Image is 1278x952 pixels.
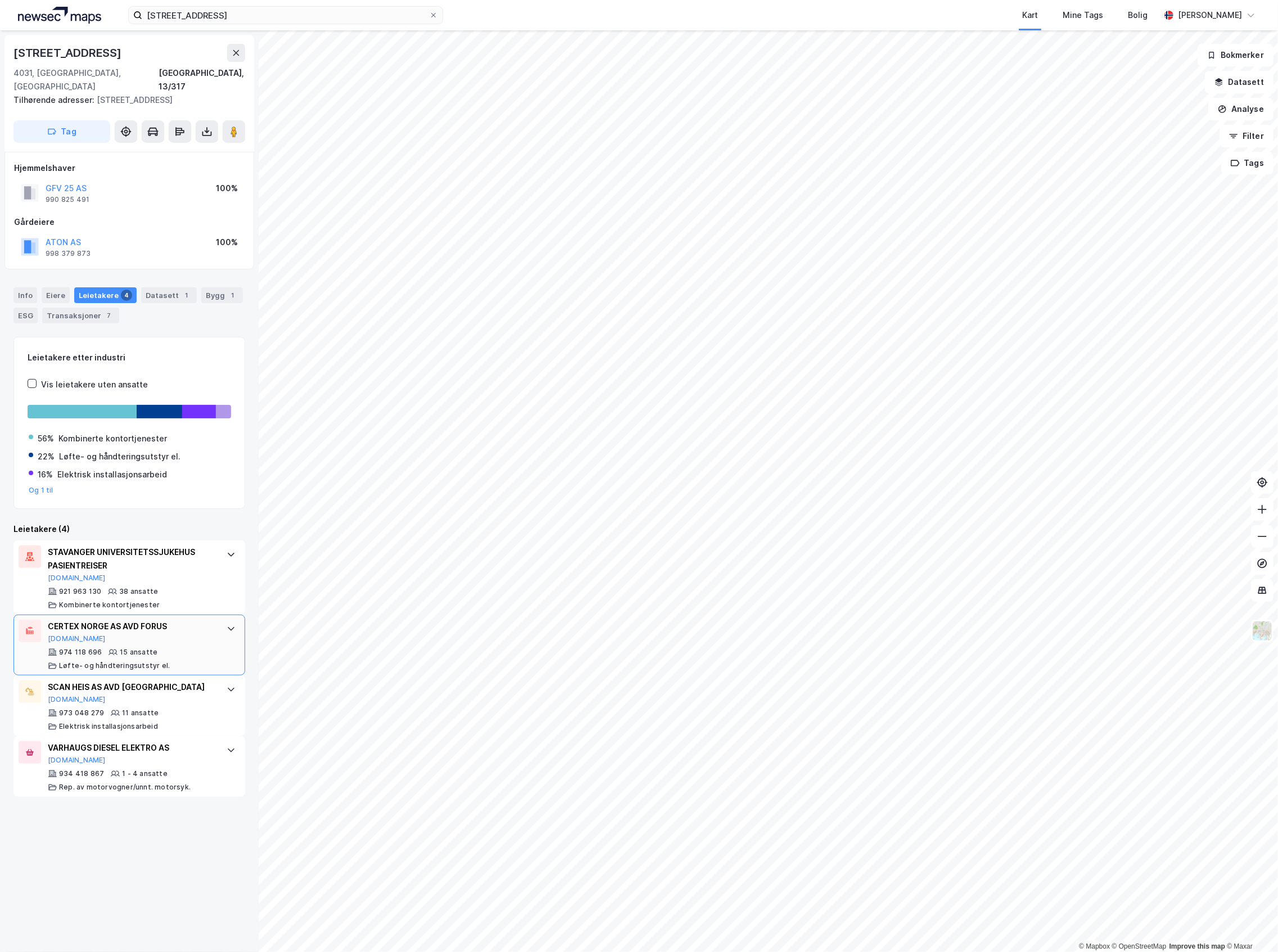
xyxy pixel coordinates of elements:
div: Kart [1022,8,1038,22]
div: 974 118 696 [59,648,102,657]
div: Info [13,287,37,303]
div: 4 [121,290,132,301]
div: 4031, [GEOGRAPHIC_DATA], [GEOGRAPHIC_DATA] [13,66,159,93]
button: Bokmerker [1198,44,1274,66]
div: [STREET_ADDRESS] [13,44,124,62]
div: 990 825 491 [46,195,89,204]
div: Mine Tags [1063,8,1103,22]
div: CERTEX NORGE AS AVD FORUS [48,620,215,633]
div: VARHAUGS DIESEL ELEKTRO AS [48,741,215,755]
div: 1 [227,290,238,301]
div: 16% [38,468,53,481]
div: 56% [38,432,54,445]
div: Kombinerte kontortjenester [58,432,167,445]
div: Leietakere etter industri [28,351,231,364]
div: [GEOGRAPHIC_DATA], 13/317 [159,66,245,93]
div: 100% [216,236,238,249]
div: Kontrollprogram for chat [1222,898,1278,952]
div: 100% [216,182,238,195]
div: Leietakere (4) [13,522,245,536]
div: Datasett [141,287,197,303]
div: 998 379 873 [46,249,91,258]
div: Leietakere [74,287,137,303]
button: Datasett [1205,71,1274,93]
div: 11 ansatte [122,709,159,718]
div: Løfte- og håndteringsutstyr el. [59,450,180,463]
button: [DOMAIN_NAME] [48,574,106,583]
div: Vis leietakere uten ansatte [41,378,148,391]
div: Løfte- og håndteringsutstyr el. [59,661,170,670]
div: 15 ansatte [120,648,157,657]
div: 921 963 130 [59,587,101,596]
a: Mapbox [1079,942,1110,950]
button: [DOMAIN_NAME] [48,634,106,643]
a: OpenStreetMap [1112,942,1167,950]
button: [DOMAIN_NAME] [48,756,106,765]
div: [STREET_ADDRESS] [13,93,236,107]
button: Tags [1221,152,1274,174]
div: 22% [38,450,55,463]
input: Søk på adresse, matrikkel, gårdeiere, leietakere eller personer [142,7,429,24]
div: SCAN HEIS AS AVD [GEOGRAPHIC_DATA] [48,680,215,694]
div: 934 418 867 [59,769,104,778]
div: ESG [13,308,38,323]
div: 7 [103,310,115,321]
div: 38 ansatte [119,587,158,596]
div: 1 [181,290,192,301]
button: Filter [1220,125,1274,147]
div: Bygg [201,287,243,303]
div: Elektrisk installasjonsarbeid [59,722,158,731]
div: Elektrisk installasjonsarbeid [57,468,167,481]
div: Kombinerte kontortjenester [59,601,160,610]
div: STAVANGER UNIVERSITETSSJUKEHUS PASIENTREISER [48,545,215,572]
div: Hjemmelshaver [14,161,245,175]
button: [DOMAIN_NAME] [48,695,106,704]
div: [PERSON_NAME] [1178,8,1242,22]
div: 973 048 279 [59,709,104,718]
img: logo.a4113a55bc3d86da70a041830d287a7e.svg [18,7,101,24]
div: Rep. av motorvogner/unnt. motorsyk. [59,783,191,792]
button: Tag [13,120,110,143]
div: Transaksjoner [42,308,119,323]
button: Og 1 til [29,486,53,495]
img: Z [1252,620,1273,642]
a: Improve this map [1169,942,1225,950]
iframe: Chat Widget [1222,898,1278,952]
span: Tilhørende adresser: [13,95,97,105]
button: Analyse [1208,98,1274,120]
div: Bolig [1128,8,1148,22]
div: 1 - 4 ansatte [122,769,168,778]
div: Eiere [42,287,70,303]
div: Gårdeiere [14,215,245,229]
